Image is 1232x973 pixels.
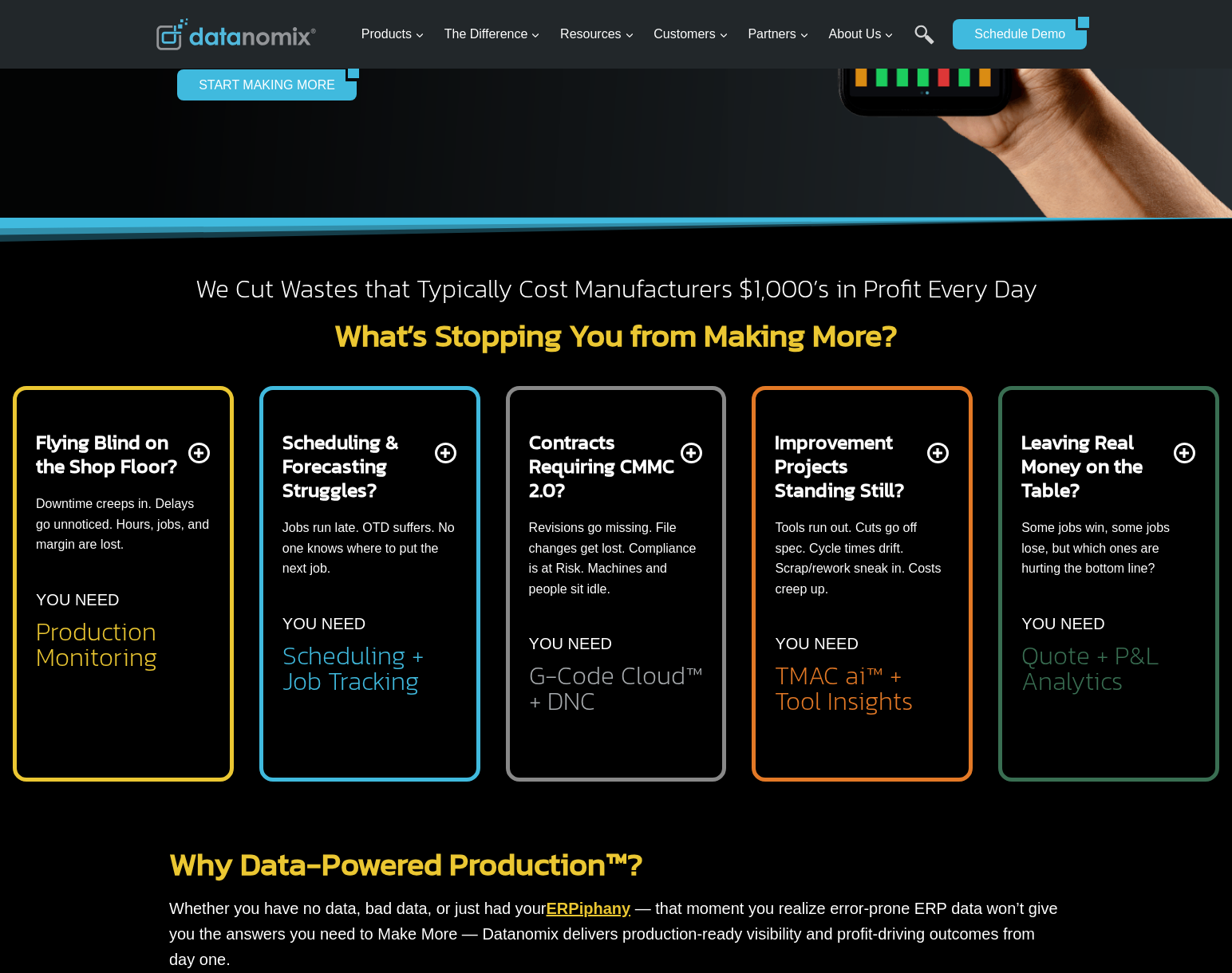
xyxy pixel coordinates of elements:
h2: Flying Blind on the Shop Floor? [36,430,185,478]
span: About Us [829,24,894,45]
nav: Primary Navigation [355,9,946,61]
a: Terms [179,356,203,367]
span: Products [361,24,424,45]
span: The Difference [444,24,541,45]
a: Privacy Policy [217,356,269,367]
h2: Quote + P&L Analytics [1021,643,1196,694]
p: YOU NEED [36,587,119,613]
h2: Improvement Projects Standing Still? [775,430,924,502]
span: Customers [654,24,728,45]
p: YOU NEED [1021,611,1104,636]
a: Search [914,25,934,61]
a: ERPiphany [547,900,631,917]
h2: G-Code Cloud™ + DNC [529,663,704,714]
span: Resources [560,24,634,45]
a: Schedule Demo [953,19,1076,49]
p: YOU NEED [529,631,612,656]
p: YOU NEED [282,611,365,636]
p: Whether you have no data, bad data, or just had your — that moment you realize error-prone ERP da... [169,896,1063,972]
iframe: Chat Widget [1152,896,1232,973]
p: Some jobs win, some jobs lose, but which ones are hurting the bottom line? [1021,518,1196,579]
h2: Scheduling + Job Tracking [282,643,457,694]
span: State/Region [359,197,421,211]
a: START MAKING MORE [177,69,346,100]
h2: We Cut Wastes that Typically Cost Manufacturers $1,000’s in Profit Every Day [156,273,1076,306]
p: Jobs run late. OTD suffers. No one knows where to put the next job. [282,518,457,579]
h2: Leaving Real Money on the Table? [1021,430,1171,502]
h2: Contracts Requiring CMMC 2.0? [529,430,678,502]
p: YOU NEED [775,631,858,656]
span: Last Name [359,1,410,15]
a: Why Data-Powered Production™? [169,840,643,888]
span: Phone number [359,66,431,81]
span: Partners [748,24,808,45]
h2: TMAC ai™ + Tool Insights [775,663,950,714]
img: Datanomix [156,18,316,50]
h2: What’s Stopping You from Making More? [156,319,1076,351]
p: Revisions go missing. File changes get lost. Compliance is at Risk. Machines and people sit idle. [529,518,704,599]
h2: Scheduling & Forecasting Struggles? [282,430,432,502]
h2: Production Monitoring [36,619,211,670]
p: Tools run out. Cuts go off spec. Cycle times drift. Scrap/rework sneak in. Costs creep up. [775,518,950,599]
p: Downtime creeps in. Delays go unnoticed. Hours, jobs, and margin are lost. [36,494,211,555]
